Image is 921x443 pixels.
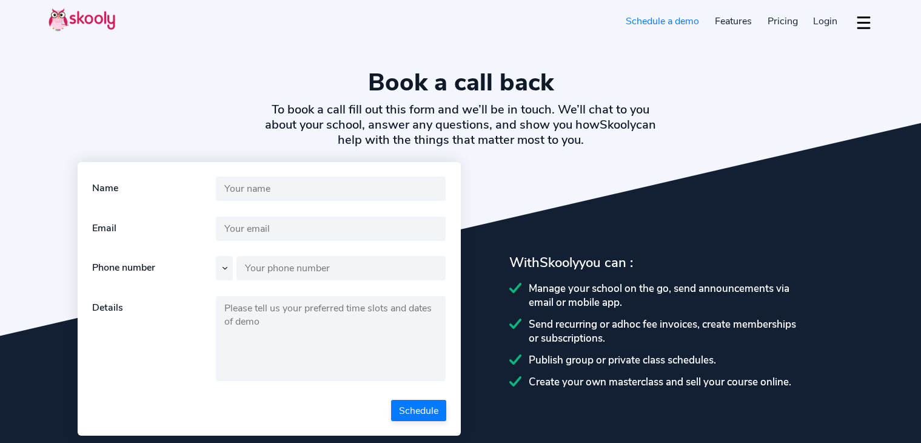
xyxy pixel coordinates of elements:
[509,254,844,272] div: With you can :
[49,68,872,97] h1: Book a call back
[509,317,844,345] div: Send recurring or adhoc fee invoices, create memberships or subscriptions.
[391,400,446,421] button: Schedule
[255,102,667,147] h2: To book a call fill out this form and we’ll be in touch. We’ll chat to you about your school, ans...
[92,256,216,280] div: Phone number
[509,282,844,309] div: Manage your school on the go, send announcements via email or mobile app.
[216,177,446,201] input: Your name
[760,12,806,31] a: Pricing
[707,12,760,31] a: Features
[49,8,115,32] img: Skooly
[236,256,446,280] input: Your phone number
[618,12,708,31] a: Schedule a demo
[509,375,844,389] div: Create your own masterclass and sell your course online.
[509,353,844,367] div: Publish group or private class schedules.
[92,296,216,385] div: Details
[600,117,636,133] span: Skooly
[768,15,798,28] span: Pricing
[216,217,446,241] input: Your email
[92,217,216,241] div: Email
[92,177,216,201] div: Name
[540,254,579,272] span: Skooly
[813,15,837,28] span: Login
[855,8,872,36] button: dropdown menu
[805,12,845,31] a: Login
